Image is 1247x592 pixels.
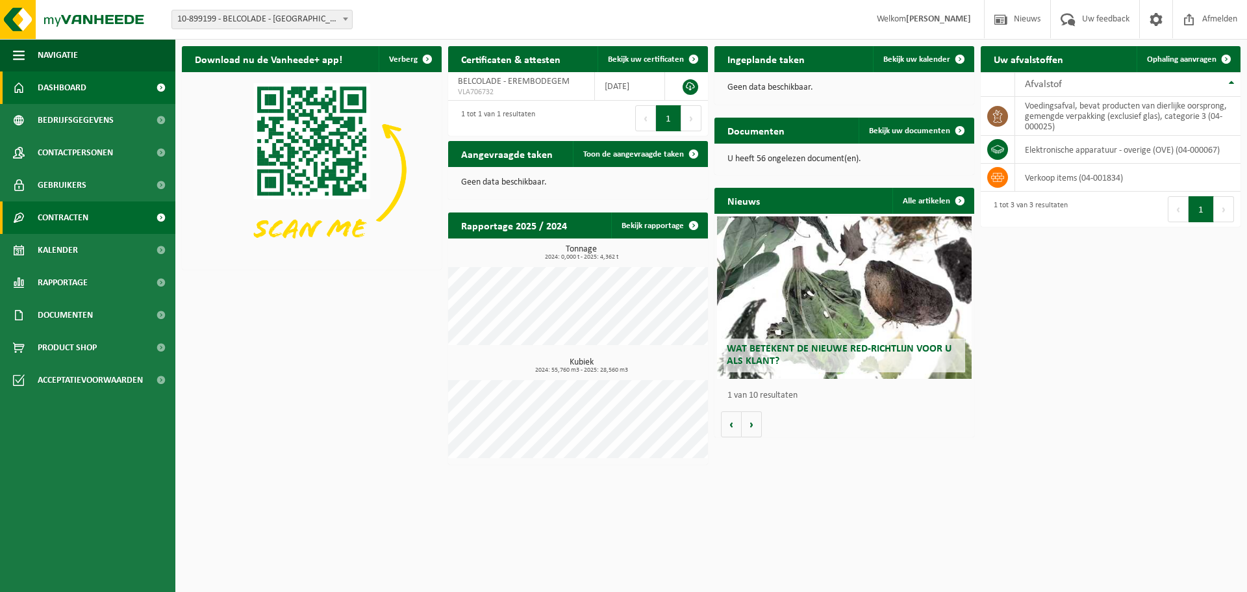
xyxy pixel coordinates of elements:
span: BELCOLADE - EREMBODEGEM [458,77,570,86]
p: 1 van 10 resultaten [727,391,968,400]
p: Geen data beschikbaar. [461,178,695,187]
a: Ophaling aanvragen [1137,46,1239,72]
h2: Rapportage 2025 / 2024 [448,212,580,238]
span: Contactpersonen [38,136,113,169]
button: Next [681,105,701,131]
a: Bekijk uw certificaten [598,46,707,72]
a: Toon de aangevraagde taken [573,141,707,167]
h2: Uw afvalstoffen [981,46,1076,71]
td: [DATE] [595,72,665,101]
button: 1 [656,105,681,131]
h3: Kubiek [455,358,708,374]
h3: Tonnage [455,245,708,261]
span: Bedrijfsgegevens [38,104,114,136]
h2: Documenten [714,118,798,143]
strong: [PERSON_NAME] [906,14,971,24]
button: Previous [635,105,656,131]
button: Previous [1168,196,1189,222]
span: Wat betekent de nieuwe RED-richtlijn voor u als klant? [727,344,951,367]
a: Bekijk uw documenten [859,118,973,144]
a: Wat betekent de nieuwe RED-richtlijn voor u als klant? [717,216,972,379]
span: Contracten [38,201,88,234]
button: Next [1214,196,1234,222]
span: Verberg [389,55,418,64]
h2: Aangevraagde taken [448,141,566,166]
td: verkoop items (04-001834) [1015,164,1241,192]
h2: Ingeplande taken [714,46,818,71]
p: Geen data beschikbaar. [727,83,961,92]
span: Bekijk uw kalender [883,55,950,64]
div: 1 tot 1 van 1 resultaten [455,104,535,133]
span: Navigatie [38,39,78,71]
img: Download de VHEPlus App [182,72,442,267]
button: 1 [1189,196,1214,222]
span: Acceptatievoorwaarden [38,364,143,396]
a: Bekijk uw kalender [873,46,973,72]
span: Rapportage [38,266,88,299]
span: Ophaling aanvragen [1147,55,1216,64]
span: 10-899199 - BELCOLADE - EREMBODEGEM [172,10,352,29]
span: Gebruikers [38,169,86,201]
button: Vorige [721,411,742,437]
span: 2024: 0,000 t - 2025: 4,362 t [455,254,708,261]
a: Bekijk rapportage [611,212,707,238]
h2: Download nu de Vanheede+ app! [182,46,355,71]
span: Kalender [38,234,78,266]
h2: Nieuws [714,188,773,213]
span: Bekijk uw documenten [869,127,950,135]
span: 10-899199 - BELCOLADE - EREMBODEGEM [171,10,353,29]
span: 2024: 55,760 m3 - 2025: 28,560 m3 [455,367,708,374]
span: VLA706732 [458,87,585,97]
div: 1 tot 3 van 3 resultaten [987,195,1068,224]
button: Volgende [742,411,762,437]
span: Dashboard [38,71,86,104]
p: U heeft 56 ongelezen document(en). [727,155,961,164]
h2: Certificaten & attesten [448,46,573,71]
td: voedingsafval, bevat producten van dierlijke oorsprong, gemengde verpakking (exclusief glas), cat... [1015,97,1241,136]
span: Toon de aangevraagde taken [583,150,684,159]
span: Bekijk uw certificaten [608,55,684,64]
span: Afvalstof [1025,79,1062,90]
span: Documenten [38,299,93,331]
td: elektronische apparatuur - overige (OVE) (04-000067) [1015,136,1241,164]
span: Product Shop [38,331,97,364]
button: Verberg [379,46,440,72]
a: Alle artikelen [892,188,973,214]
